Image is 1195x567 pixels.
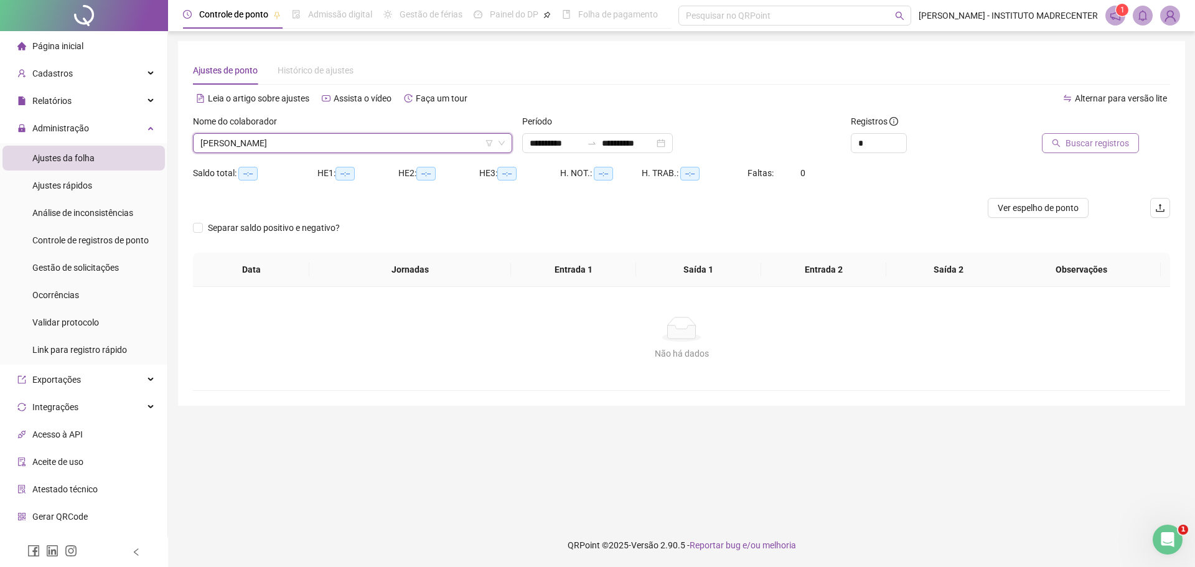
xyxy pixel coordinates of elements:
span: upload [1155,203,1165,213]
span: TAUANNY KATHLEEN RIBEIRO GUEDES [200,134,505,152]
span: Integrações [32,402,78,412]
span: Buscar registros [1066,136,1129,150]
div: HE 1: [317,166,398,180]
span: file-text [196,94,205,103]
span: pushpin [543,11,551,19]
span: 1 [1178,525,1188,535]
span: Ajustes da folha [32,153,95,163]
span: sync [17,403,26,411]
span: user-add [17,69,26,78]
span: api [17,430,26,439]
span: Exportações [32,375,81,385]
span: Versão [631,540,658,550]
span: youtube [322,94,330,103]
span: audit [17,457,26,466]
span: --:-- [680,167,700,180]
span: Ver espelho de ponto [998,201,1079,215]
th: Data [193,253,309,287]
span: 1 [1120,6,1125,14]
span: swap [1063,94,1072,103]
span: facebook [27,545,40,557]
th: Saída 1 [636,253,761,287]
div: H. TRAB.: [642,166,747,180]
span: --:-- [238,167,258,180]
span: Observações [1012,263,1151,276]
span: info-circle [889,117,898,126]
span: Histórico de ajustes [278,65,354,75]
span: Faltas: [747,168,776,178]
span: Administração [32,123,89,133]
footer: QRPoint © 2025 - 2.90.5 - [168,523,1195,567]
th: Observações [1002,253,1161,287]
span: Controle de registros de ponto [32,235,149,245]
span: Faça um tour [416,93,467,103]
span: Atestado técnico [32,484,98,494]
span: lock [17,124,26,133]
sup: 1 [1116,4,1128,16]
iframe: Intercom live chat [1153,525,1183,555]
span: --:-- [416,167,436,180]
span: file [17,96,26,105]
span: Ajustes de ponto [193,65,258,75]
span: Validar protocolo [32,317,99,327]
span: Controle de ponto [199,9,268,19]
span: notification [1110,10,1121,21]
span: Gerar QRCode [32,512,88,522]
span: dashboard [474,10,482,19]
span: Admissão digital [308,9,372,19]
label: Nome do colaborador [193,115,285,128]
span: Reportar bug e/ou melhoria [690,540,796,550]
span: search [1052,139,1061,148]
span: Análise de inconsistências [32,208,133,218]
button: Ver espelho de ponto [988,198,1089,218]
th: Entrada 1 [511,253,636,287]
span: Separar saldo positivo e negativo? [203,221,345,235]
div: HE 3: [479,166,560,180]
span: Painel do DP [490,9,538,19]
div: H. NOT.: [560,166,642,180]
th: Jornadas [309,253,511,287]
span: pushpin [273,11,281,19]
span: instagram [65,545,77,557]
th: Entrada 2 [761,253,886,287]
div: Saldo total: [193,166,317,180]
span: Página inicial [32,41,83,51]
span: 0 [800,168,805,178]
span: linkedin [46,545,59,557]
span: Ocorrências [32,290,79,300]
span: Cadastros [32,68,73,78]
span: file-done [292,10,301,19]
span: --:-- [594,167,613,180]
span: --:-- [335,167,355,180]
div: Não há dados [208,347,1155,360]
span: export [17,375,26,384]
label: Período [522,115,560,128]
span: qrcode [17,512,26,521]
span: sun [383,10,392,19]
span: Folha de pagamento [578,9,658,19]
div: HE 2: [398,166,479,180]
span: bell [1137,10,1148,21]
span: home [17,42,26,50]
span: search [895,11,904,21]
span: [PERSON_NAME] - INSTITUTO MADRECENTER [919,9,1098,22]
span: Aceite de uso [32,457,83,467]
span: Gestão de solicitações [32,263,119,273]
img: 30457 [1161,6,1179,25]
span: Leia o artigo sobre ajustes [208,93,309,103]
span: history [404,94,413,103]
span: Ajustes rápidos [32,180,92,190]
span: Acesso à API [32,429,83,439]
span: Relatórios [32,96,72,106]
span: Registros [851,115,898,128]
span: book [562,10,571,19]
span: Gestão de férias [400,9,462,19]
span: down [498,139,505,147]
button: Buscar registros [1042,133,1139,153]
span: to [587,138,597,148]
span: Alternar para versão lite [1075,93,1167,103]
span: --:-- [497,167,517,180]
span: Link para registro rápido [32,345,127,355]
span: filter [485,139,493,147]
span: solution [17,485,26,494]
